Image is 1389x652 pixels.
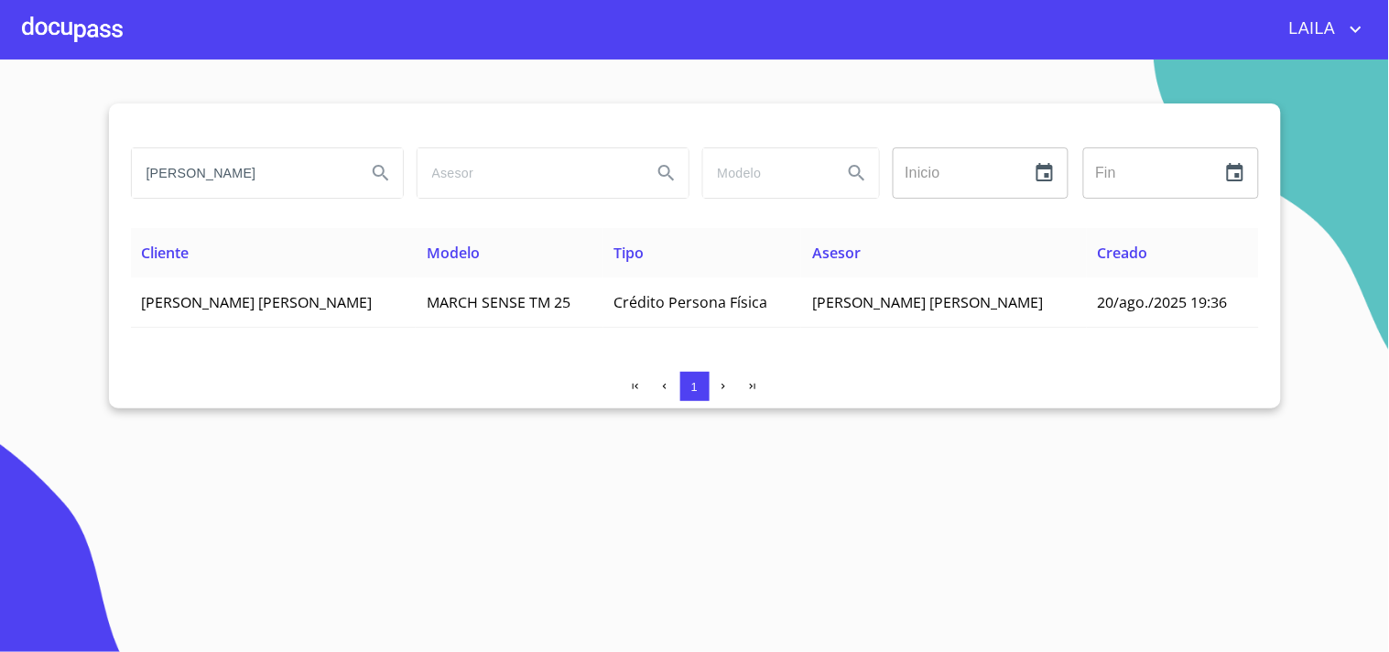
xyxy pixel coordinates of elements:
[1098,292,1228,312] span: 20/ago./2025 19:36
[680,372,710,401] button: 1
[614,292,768,312] span: Crédito Persona Física
[427,292,570,312] span: MARCH SENSE TM 25
[835,151,879,195] button: Search
[1275,15,1345,44] span: LAILA
[142,292,373,312] span: [PERSON_NAME] [PERSON_NAME]
[614,243,645,263] span: Tipo
[691,380,698,394] span: 1
[418,148,637,198] input: search
[132,148,352,198] input: search
[812,292,1043,312] span: [PERSON_NAME] [PERSON_NAME]
[142,243,190,263] span: Cliente
[703,148,828,198] input: search
[359,151,403,195] button: Search
[1275,15,1367,44] button: account of current user
[427,243,480,263] span: Modelo
[812,243,861,263] span: Asesor
[1098,243,1148,263] span: Creado
[645,151,689,195] button: Search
